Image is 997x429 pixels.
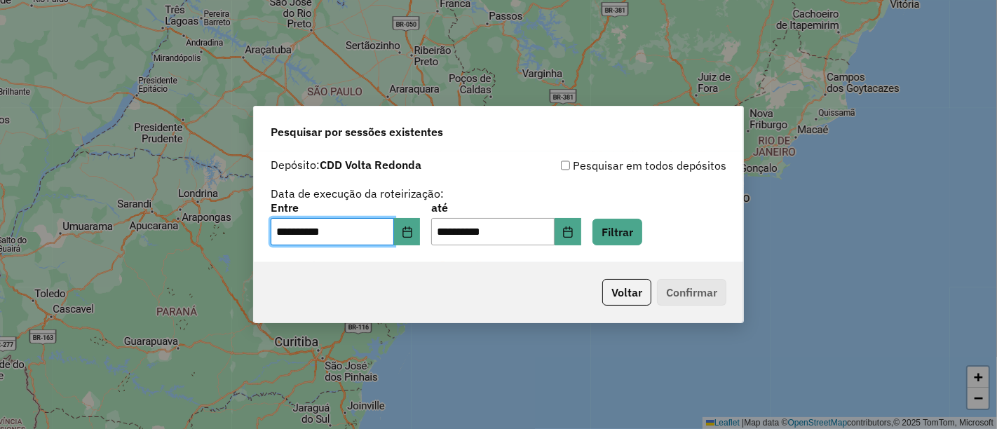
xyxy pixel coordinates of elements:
strong: CDD Volta Redonda [320,158,421,172]
span: Pesquisar por sessões existentes [271,123,443,140]
label: até [431,199,581,216]
label: Entre [271,199,420,216]
button: Choose Date [394,218,421,246]
div: Pesquisar em todos depósitos [498,157,726,174]
button: Voltar [602,279,651,306]
label: Data de execução da roteirização: [271,185,444,202]
label: Depósito: [271,156,421,173]
button: Choose Date [555,218,581,246]
button: Filtrar [592,219,642,245]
